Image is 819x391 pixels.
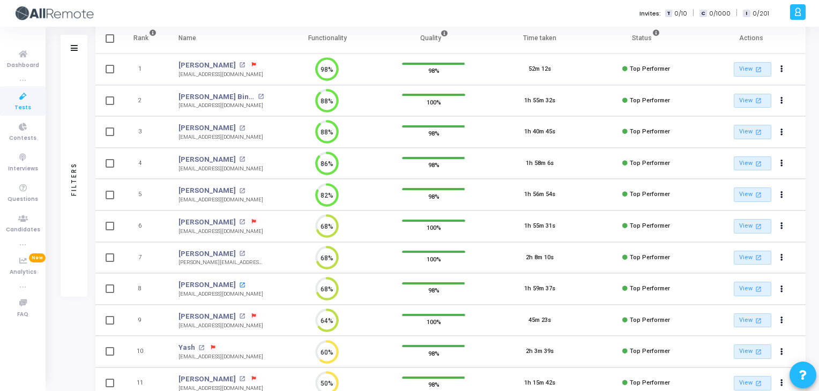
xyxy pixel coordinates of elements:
span: 0/1000 [709,9,731,18]
div: 1h 40m 45s [524,127,555,137]
span: I [743,10,750,18]
div: 1h 55m 31s [524,222,555,231]
span: FAQ [17,310,28,319]
div: Filters [69,121,79,238]
div: Time taken [523,32,556,44]
span: 98% [428,285,440,296]
a: [PERSON_NAME] [178,311,236,322]
mat-icon: open_in_new [239,188,245,194]
mat-icon: open_in_new [239,125,245,131]
button: Actions [774,313,789,328]
div: [EMAIL_ADDRESS][DOMAIN_NAME] [178,102,264,110]
div: 1h 59m 37s [524,284,555,294]
span: Contests [9,134,36,143]
a: [PERSON_NAME] [178,60,236,71]
div: [EMAIL_ADDRESS][DOMAIN_NAME] [178,322,263,330]
mat-icon: open_in_new [754,190,763,199]
span: | [736,7,738,19]
button: Actions [774,156,789,171]
td: 3 [122,116,168,148]
mat-icon: open_in_new [754,253,763,262]
a: View [734,62,771,77]
th: Quality [381,24,487,54]
div: 1h 15m 42s [524,379,555,388]
span: 100% [427,253,441,264]
a: View [734,313,771,328]
span: Top Performer [630,379,670,386]
mat-icon: open_in_new [239,282,245,288]
mat-icon: open_in_new [239,376,245,382]
span: 98% [428,128,440,139]
a: [PERSON_NAME] [178,217,236,228]
div: Name [178,32,196,44]
button: Actions [774,62,789,77]
span: Top Performer [630,65,670,72]
mat-icon: open_in_new [754,96,763,105]
button: Actions [774,125,789,140]
span: 100% [427,96,441,107]
a: [PERSON_NAME] [178,280,236,290]
span: Top Performer [630,191,670,198]
div: [EMAIL_ADDRESS][DOMAIN_NAME] [178,71,263,79]
mat-icon: open_in_new [754,316,763,325]
mat-icon: open_in_new [754,379,763,388]
div: [EMAIL_ADDRESS][DOMAIN_NAME] [178,133,263,141]
div: [EMAIL_ADDRESS][DOMAIN_NAME] [178,353,263,361]
a: View [734,156,771,171]
mat-icon: open_in_new [239,251,245,257]
a: View [734,187,771,202]
span: Questions [8,195,38,204]
span: Top Performer [630,128,670,135]
button: Actions [774,187,789,202]
button: Actions [774,250,789,265]
span: Top Performer [630,222,670,229]
mat-icon: open_in_new [239,156,245,162]
a: [PERSON_NAME] [178,185,236,196]
span: 98% [428,65,440,76]
a: [PERSON_NAME] Bin [PERSON_NAME] [178,92,255,102]
td: 4 [122,148,168,179]
button: Actions [774,219,789,234]
mat-icon: open_in_new [754,127,763,137]
span: C [699,10,706,18]
div: [EMAIL_ADDRESS][DOMAIN_NAME] [178,228,263,236]
div: [EMAIL_ADDRESS][DOMAIN_NAME] [178,165,263,173]
span: Tests [14,103,31,112]
span: 0/10 [674,9,687,18]
span: Top Performer [630,97,670,104]
span: 98% [428,379,440,390]
span: 100% [427,222,441,233]
span: Top Performer [630,317,670,324]
div: 1h 58m 6s [526,159,554,168]
span: Top Performer [630,160,670,167]
div: [EMAIL_ADDRESS][DOMAIN_NAME] [178,290,263,298]
a: View [734,94,771,108]
td: 8 [122,273,168,305]
a: [PERSON_NAME] [178,374,236,385]
td: 2 [122,85,168,117]
span: Top Performer [630,348,670,355]
div: 1h 56m 54s [524,190,555,199]
div: 45m 23s [528,316,551,325]
td: 10 [122,336,168,367]
span: 0/201 [753,9,769,18]
a: View [734,251,771,265]
span: Top Performer [630,254,670,261]
td: 7 [122,242,168,274]
a: [PERSON_NAME] [178,154,236,165]
mat-icon: open_in_new [239,313,245,319]
th: Actions [699,24,806,54]
a: View [734,282,771,296]
button: Actions [774,375,789,390]
img: logo [13,3,94,24]
a: View [734,376,771,390]
td: 6 [122,210,168,242]
mat-icon: open_in_new [754,222,763,231]
span: Top Performer [630,285,670,292]
mat-icon: open_in_new [754,159,763,168]
a: [PERSON_NAME] [178,249,236,259]
a: Yash [178,342,195,353]
span: Candidates [6,225,40,235]
span: 100% [427,317,441,327]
